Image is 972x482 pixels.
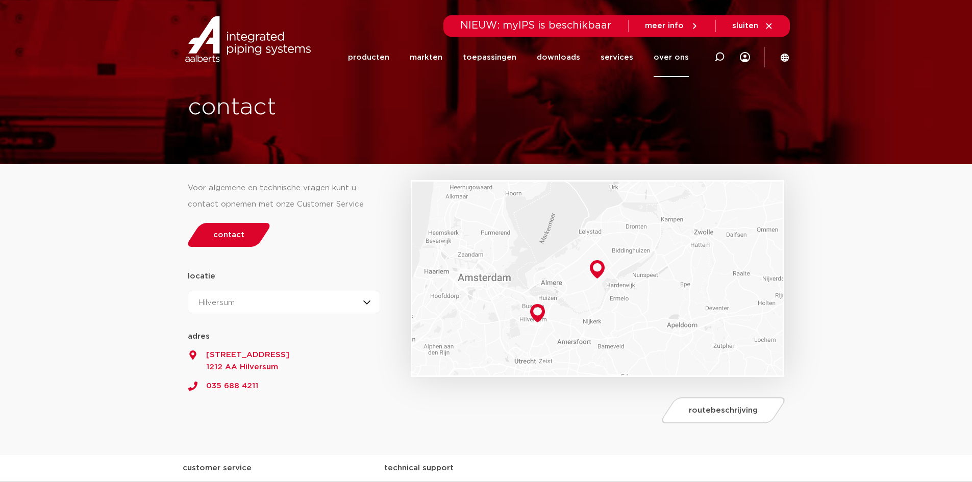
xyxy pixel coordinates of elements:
span: NIEUW: myIPS is beschikbaar [460,20,612,31]
span: contact [213,231,244,239]
a: downloads [537,38,580,77]
nav: Menu [348,38,689,77]
a: over ons [654,38,689,77]
a: markten [410,38,442,77]
a: sluiten [732,21,774,31]
a: contact [185,223,272,247]
div: Voor algemene en technische vragen kunt u contact opnemen met onze Customer Service [188,180,381,213]
div: my IPS [740,37,750,78]
span: meer info [645,22,684,30]
span: Hilversum [198,299,235,307]
strong: locatie [188,272,215,280]
a: producten [348,38,389,77]
strong: customer service technical support [183,464,454,472]
h1: contact [188,91,524,124]
a: services [601,38,633,77]
a: meer info [645,21,699,31]
span: sluiten [732,22,758,30]
a: toepassingen [463,38,516,77]
a: routebeschrijving [659,397,788,423]
span: routebeschrijving [689,407,758,414]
